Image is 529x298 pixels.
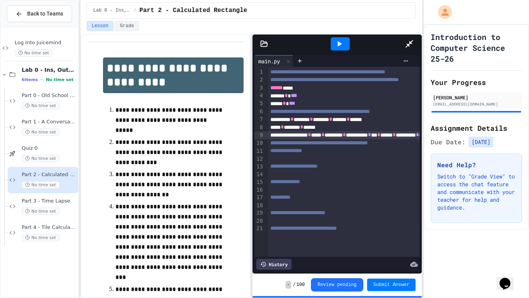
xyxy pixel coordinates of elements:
[93,7,131,14] span: Lab 0 - Ins, Outs and a Little Math
[46,77,74,82] span: No time set
[27,10,63,18] span: Back to Teams
[293,282,295,288] span: /
[254,209,264,217] div: 19
[254,194,264,201] div: 17
[22,208,60,215] span: No time set
[22,66,77,73] span: Lab 0 - Ins, Outs and a Little Math
[254,68,264,76] div: 1
[431,137,465,147] span: Due Date:
[22,181,60,189] span: No time set
[254,178,264,186] div: 15
[7,5,72,22] button: Back to Teams
[256,259,292,270] div: History
[254,163,264,171] div: 13
[285,281,291,289] span: -
[15,40,77,46] span: Log Into Juicemind
[22,172,77,178] span: Part 2 - Calculated Rectangle
[115,21,139,31] button: Grade
[22,155,60,162] span: No time set
[373,282,410,288] span: Submit Answer
[254,155,264,163] div: 12
[22,145,77,152] span: Quiz 0
[41,76,43,83] span: •
[254,100,264,107] div: 5
[139,6,247,15] span: Part 2 - Calculated Rectangle
[469,137,493,147] span: [DATE]
[433,101,520,107] div: [EMAIL_ADDRESS][DOMAIN_NAME]
[22,77,38,82] span: 6 items
[22,128,60,136] span: No time set
[254,116,264,123] div: 7
[431,123,522,133] h2: Assignment Details
[22,102,60,109] span: No time set
[433,94,520,101] div: [PERSON_NAME]
[254,217,264,225] div: 20
[254,124,264,132] div: 8
[254,171,264,178] div: 14
[437,160,515,170] h3: Need Help?
[254,225,264,232] div: 21
[254,55,294,67] div: main.py
[134,7,136,14] span: /
[254,186,264,194] div: 16
[254,108,264,116] div: 6
[254,202,264,210] div: 18
[15,49,53,57] span: No time set
[22,224,77,231] span: Part 4 - Tile Calculator
[431,77,522,88] h2: Your Progress
[254,57,284,65] div: main.py
[22,234,60,241] span: No time set
[87,21,113,31] button: Lesson
[22,119,77,125] span: Part 1 - A Conversation
[22,92,77,99] span: Part 0 - Old School Printer
[254,92,264,100] div: 4
[254,139,264,147] div: 10
[254,76,264,84] div: 2
[437,173,515,211] p: Switch to "Grade View" to access the chat feature and communicate with your teacher for help and ...
[311,278,363,291] button: Review pending
[254,84,264,92] div: 3
[254,132,264,139] div: 9
[431,31,522,64] h1: Introduction to Computer Science 25-26
[496,267,521,290] iframe: chat widget
[430,3,454,21] div: My Account
[367,279,416,291] button: Submit Answer
[254,147,264,155] div: 11
[296,282,305,288] span: 100
[22,198,77,204] span: Part 3 - Time Lapse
